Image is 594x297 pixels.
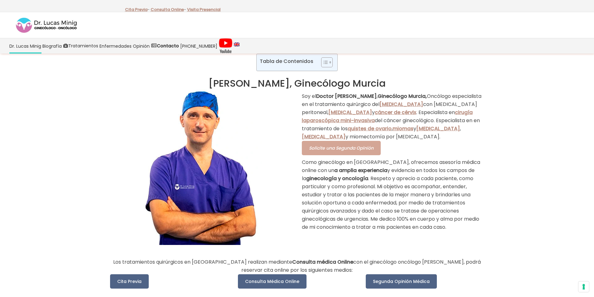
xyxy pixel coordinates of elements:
[99,38,132,54] a: Enfermedades
[125,6,150,14] p: -
[378,93,427,100] strong: Ginecólogo Murcia,
[219,38,233,54] img: Videos Youtube Ginecología
[9,38,42,54] a: Dr. Lucas Minig
[234,42,239,46] img: language english
[302,158,484,231] p: Como ginecólogo en [GEOGRAPHIC_DATA], ofrecemos asesoría médica online con un y evidencia en todo...
[125,7,147,12] a: Cita Previa
[302,141,381,155] a: Solicite una Segunda Opinión
[302,92,484,141] p: Soy el , Oncólogo especialista en el tratamiento quirúrgico del con [MEDICAL_DATA] peritoneal, y ...
[393,125,413,132] a: miomas
[309,145,374,151] span: Solicite una Segunda Opinión
[292,258,353,266] strong: Consulta médica Online
[416,125,460,132] a: [MEDICAL_DATA]
[316,57,331,68] a: Toggle Table of Content
[157,43,179,49] strong: Contacto
[132,38,150,54] a: Opinión
[180,38,218,54] a: [PHONE_NUMBER]
[110,274,149,289] a: Cita Previa
[42,42,62,50] span: Biografía
[334,167,387,174] strong: a amplia experiencia
[151,6,186,14] p: -
[151,7,184,12] a: Consulta Online
[62,38,99,54] a: Tratamientos
[306,175,368,182] strong: ginecología y oncología
[180,42,217,50] span: [PHONE_NUMBER]
[150,38,180,54] a: Contacto
[42,38,62,54] a: Biografía
[117,278,142,285] span: Cita Previa
[328,109,372,116] a: [MEDICAL_DATA]
[68,42,98,50] span: Tratamientos
[245,278,299,285] span: Consulta Médica Online
[260,58,313,65] p: Tabla de Contenidos
[375,109,416,116] a: cáncer de cérvix
[233,38,240,54] a: language english
[302,133,345,140] a: [MEDICAL_DATA]
[187,7,221,12] a: Visita Presencial
[99,42,132,50] span: Enfermedades
[238,274,307,289] a: Consulta Médica Online
[578,281,589,292] button: Sus preferencias de consentimiento para tecnologías de seguimiento
[110,258,484,274] p: Los tratamientos quirúrgicos en [GEOGRAPHIC_DATA] realizan mediante con el ginecólogo oncólogo [P...
[366,274,437,289] a: Segunda Opinión Médica
[218,38,233,54] a: Videos Youtube Ginecología
[348,125,392,132] a: quistes de ovario
[316,93,377,100] strong: Doctor [PERSON_NAME]
[9,42,41,50] span: Dr. Lucas Minig
[141,89,262,245] img: Dr Lucas Minig Ginecologo en La Coruña
[133,42,150,50] span: Opinión
[373,278,430,285] span: Segunda Opinión Médica
[379,101,423,108] a: [MEDICAL_DATA]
